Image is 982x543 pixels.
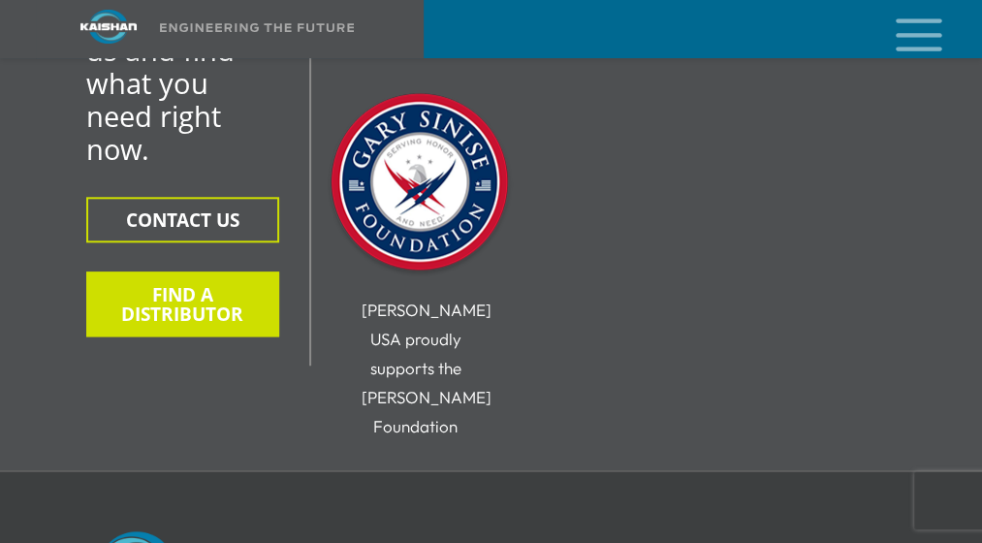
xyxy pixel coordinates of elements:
span: [PERSON_NAME] USA proudly supports the [PERSON_NAME] Foundation [362,300,491,436]
img: Gary Sinise Foundation [323,87,517,281]
img: Engineering the future [160,23,354,32]
a: mobile menu [888,13,921,46]
img: kaishan logo [36,10,181,44]
button: CONTACT US [86,197,279,242]
button: FIND A DISTRIBUTOR [86,271,279,336]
